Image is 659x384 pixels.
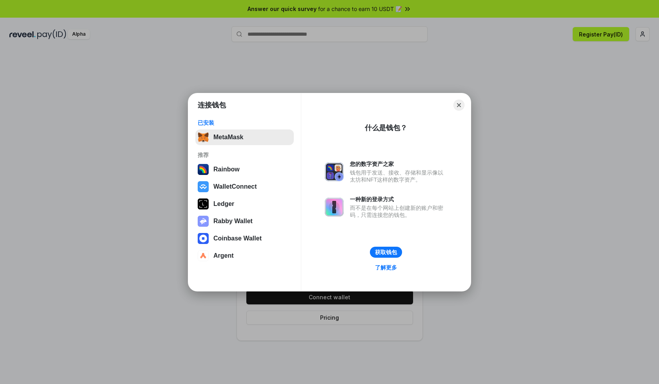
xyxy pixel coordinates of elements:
[198,151,291,158] div: 推荐
[198,250,209,261] img: svg+xml,%3Csvg%20width%3D%2228%22%20height%3D%2228%22%20viewBox%3D%220%200%2028%2028%22%20fill%3D...
[198,164,209,175] img: svg+xml,%3Csvg%20width%3D%22120%22%20height%3D%22120%22%20viewBox%3D%220%200%20120%20120%22%20fil...
[213,166,240,173] div: Rainbow
[195,162,294,177] button: Rainbow
[213,218,253,225] div: Rabby Wallet
[375,264,397,271] div: 了解更多
[195,231,294,246] button: Coinbase Wallet
[195,196,294,212] button: Ledger
[365,123,407,133] div: 什么是钱包？
[213,235,262,242] div: Coinbase Wallet
[213,252,234,259] div: Argent
[198,233,209,244] img: svg+xml,%3Csvg%20width%3D%2228%22%20height%3D%2228%22%20viewBox%3D%220%200%2028%2028%22%20fill%3D...
[198,198,209,209] img: svg+xml,%3Csvg%20xmlns%3D%22http%3A%2F%2Fwww.w3.org%2F2000%2Fsvg%22%20width%3D%2228%22%20height%3...
[213,183,257,190] div: WalletConnect
[375,249,397,256] div: 获取钱包
[213,134,243,141] div: MetaMask
[213,200,234,207] div: Ledger
[195,129,294,145] button: MetaMask
[198,132,209,143] img: svg+xml,%3Csvg%20fill%3D%22none%22%20height%3D%2233%22%20viewBox%3D%220%200%2035%2033%22%20width%...
[350,169,447,183] div: 钱包用于发送、接收、存储和显示像以太坊和NFT这样的数字资产。
[370,247,402,258] button: 获取钱包
[350,204,447,218] div: 而不是在每个网站上创建新的账户和密码，只需连接您的钱包。
[195,213,294,229] button: Rabby Wallet
[350,160,447,167] div: 您的数字资产之家
[453,100,464,111] button: Close
[195,248,294,264] button: Argent
[325,198,344,217] img: svg+xml,%3Csvg%20xmlns%3D%22http%3A%2F%2Fwww.w3.org%2F2000%2Fsvg%22%20fill%3D%22none%22%20viewBox...
[195,179,294,195] button: WalletConnect
[370,262,402,273] a: 了解更多
[198,216,209,227] img: svg+xml,%3Csvg%20xmlns%3D%22http%3A%2F%2Fwww.w3.org%2F2000%2Fsvg%22%20fill%3D%22none%22%20viewBox...
[350,196,447,203] div: 一种新的登录方式
[325,162,344,181] img: svg+xml,%3Csvg%20xmlns%3D%22http%3A%2F%2Fwww.w3.org%2F2000%2Fsvg%22%20fill%3D%22none%22%20viewBox...
[198,181,209,192] img: svg+xml,%3Csvg%20width%3D%2228%22%20height%3D%2228%22%20viewBox%3D%220%200%2028%2028%22%20fill%3D...
[198,119,291,126] div: 已安装
[198,100,226,110] h1: 连接钱包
